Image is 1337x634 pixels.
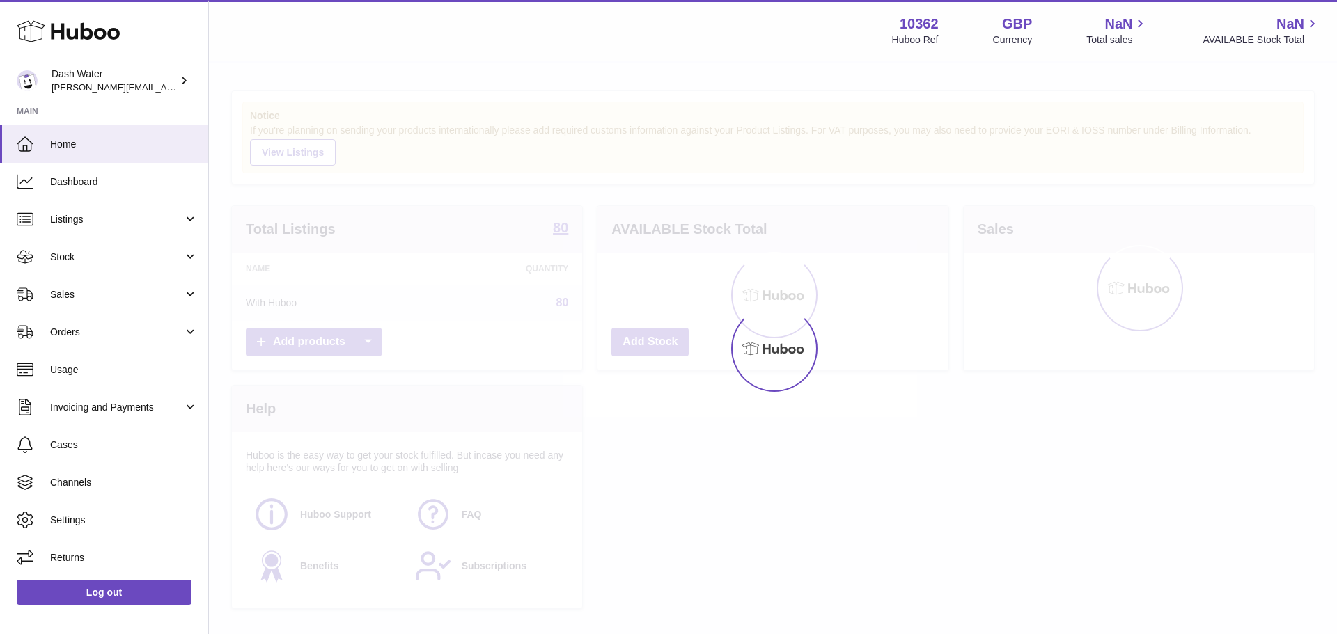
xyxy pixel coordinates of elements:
[50,514,198,527] span: Settings
[50,175,198,189] span: Dashboard
[17,70,38,91] img: james@dash-water.com
[50,551,198,564] span: Returns
[52,81,279,93] span: [PERSON_NAME][EMAIL_ADDRESS][DOMAIN_NAME]
[50,138,198,151] span: Home
[1104,15,1132,33] span: NaN
[1203,15,1320,47] a: NaN AVAILABLE Stock Total
[50,476,198,489] span: Channels
[900,15,939,33] strong: 10362
[50,363,198,377] span: Usage
[50,251,183,264] span: Stock
[892,33,939,47] div: Huboo Ref
[17,580,191,605] a: Log out
[50,401,183,414] span: Invoicing and Payments
[52,68,177,94] div: Dash Water
[1086,33,1148,47] span: Total sales
[1276,15,1304,33] span: NaN
[1203,33,1320,47] span: AVAILABLE Stock Total
[993,33,1033,47] div: Currency
[50,288,183,301] span: Sales
[1002,15,1032,33] strong: GBP
[50,213,183,226] span: Listings
[1086,15,1148,47] a: NaN Total sales
[50,438,198,452] span: Cases
[50,326,183,339] span: Orders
